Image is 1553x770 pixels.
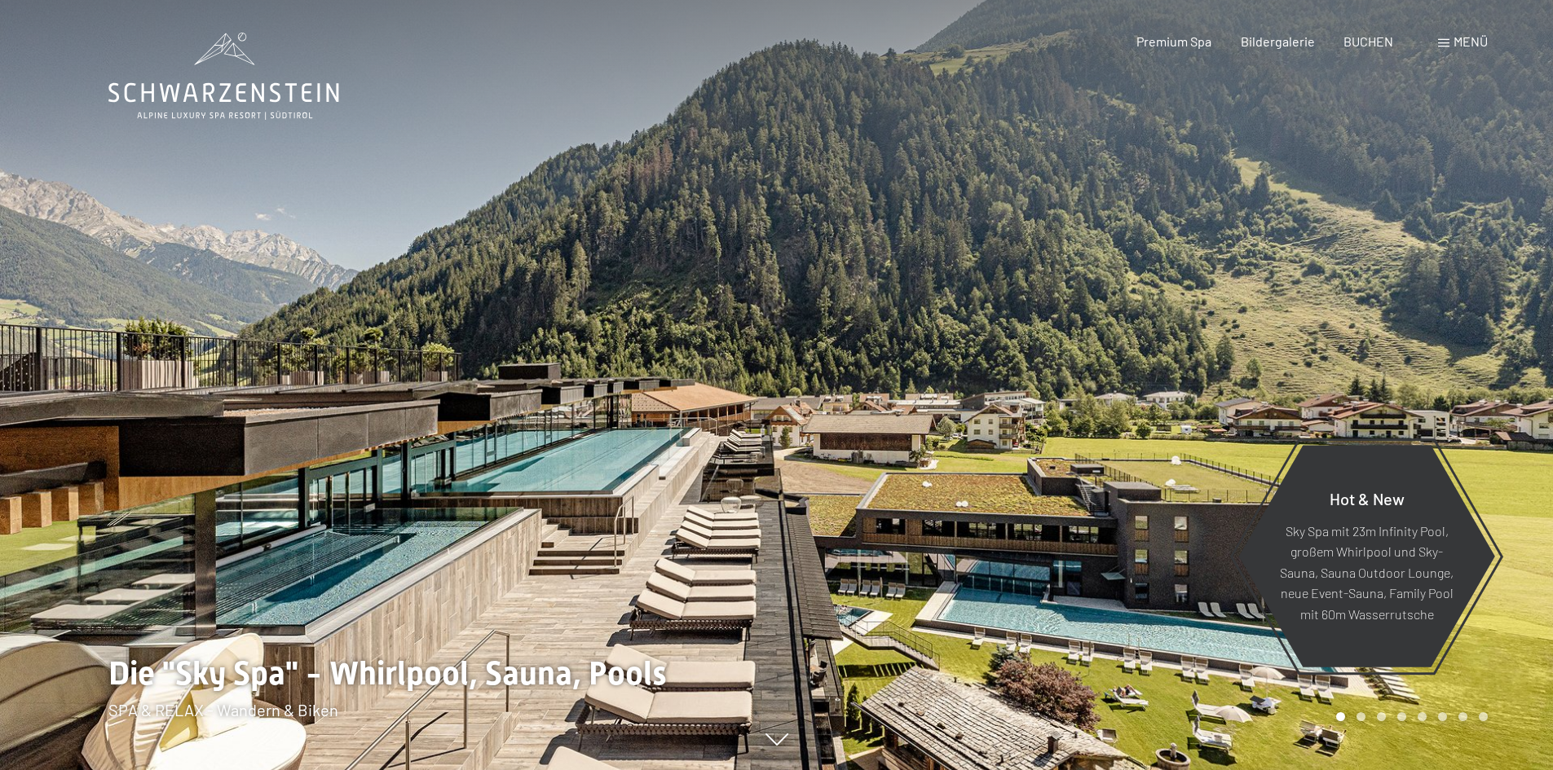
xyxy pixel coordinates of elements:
a: Hot & New Sky Spa mit 23m Infinity Pool, großem Whirlpool und Sky-Sauna, Sauna Outdoor Lounge, ne... [1238,444,1496,668]
div: Carousel Page 1 (Current Slide) [1336,712,1345,721]
div: Carousel Page 8 [1479,712,1488,721]
div: Carousel Page 5 [1418,712,1427,721]
a: BUCHEN [1343,33,1393,49]
div: Carousel Page 6 [1438,712,1447,721]
div: Carousel Page 2 [1357,712,1365,721]
a: Bildergalerie [1241,33,1315,49]
div: Carousel Page 3 [1377,712,1386,721]
div: Carousel Page 7 [1458,712,1467,721]
p: Sky Spa mit 23m Infinity Pool, großem Whirlpool und Sky-Sauna, Sauna Outdoor Lounge, neue Event-S... [1278,520,1455,624]
a: Premium Spa [1136,33,1211,49]
div: Carousel Pagination [1330,712,1488,721]
div: Carousel Page 4 [1397,712,1406,721]
span: Hot & New [1330,488,1405,508]
span: Menü [1454,33,1488,49]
